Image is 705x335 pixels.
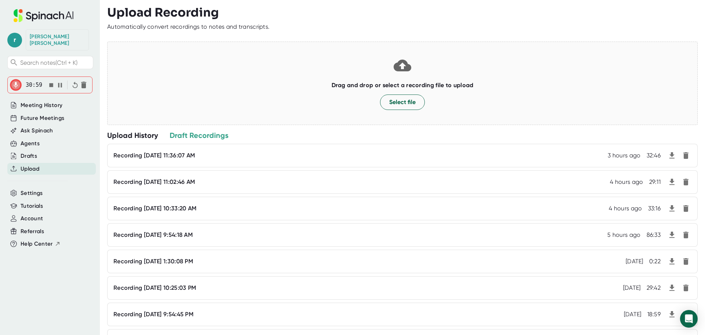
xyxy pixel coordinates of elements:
div: Recording [DATE] 10:25:03 PM [113,284,196,292]
span: Search notes (Ctrl + K) [20,59,77,66]
button: Settings [21,189,43,197]
div: Recording [DATE] 1:30:08 PM [113,258,193,265]
div: 8/27/2025, 10:25:03 PM [623,284,641,292]
div: 9/2/2025, 10:33:20 AM [609,205,642,212]
div: Recording [DATE] 11:36:07 AM [113,152,195,159]
div: 86:33 [647,231,661,239]
div: 29:11 [649,178,661,186]
div: Recording [DATE] 9:54:18 AM [113,231,193,239]
h3: Upload Recording [107,6,698,19]
button: Ask Spinach [21,126,53,135]
div: Recording [DATE] 11:02:46 AM [113,178,195,186]
div: Recording [DATE] 10:33:20 AM [113,205,196,212]
span: Select file [389,98,416,107]
div: 18:59 [647,311,661,318]
div: 8/27/2025, 9:54:45 PM [624,311,641,318]
div: 32:46 [647,152,661,159]
span: r [7,33,22,47]
button: Help Center [21,240,61,248]
div: Automatically convert recordings to notes and transcripts. [107,23,270,31]
div: 8/29/2025, 1:30:08 PM [626,258,643,265]
div: Open Intercom Messenger [680,310,698,328]
div: Ryan Smith [30,33,85,46]
div: 33:16 [648,205,661,212]
button: Select file [380,95,425,110]
button: Tutorials [21,202,43,210]
button: Upload [21,165,39,173]
button: Meeting History [21,101,62,110]
div: 9/2/2025, 11:36:07 AM [608,152,640,159]
span: 30:59 [26,82,42,88]
b: Drag and drop or select a recording file to upload [332,82,474,89]
div: Recording [DATE] 9:54:45 PM [113,311,194,318]
div: 0:22 [649,258,661,265]
span: Help Center [21,240,53,248]
div: Upload History [107,131,158,140]
button: Future Meetings [21,114,64,122]
button: Agents [21,139,40,148]
button: Referrals [21,227,44,236]
div: 29:42 [647,284,661,292]
div: 9/2/2025, 11:02:46 AM [610,178,643,186]
div: 9/2/2025, 9:54:18 AM [607,231,640,239]
button: Account [21,214,43,223]
div: Draft Recordings [170,131,228,140]
button: Drafts [21,152,37,160]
